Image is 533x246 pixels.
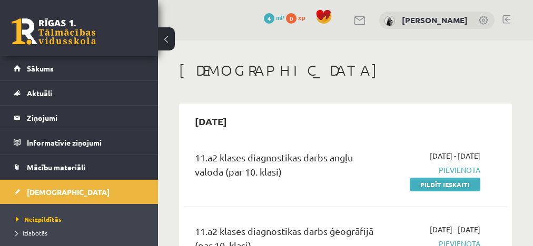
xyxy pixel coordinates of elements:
span: Izlabotās [16,229,47,237]
a: Pildīt ieskaiti [410,178,480,191]
span: [DATE] - [DATE] [430,224,480,235]
span: Pievienota [396,165,480,176]
span: xp [298,13,305,22]
span: Mācību materiāli [27,162,85,172]
a: 0 xp [286,13,310,22]
h2: [DATE] [184,109,238,134]
a: Neizpildītās [16,214,147,224]
span: Sākums [27,64,54,73]
a: 4 mP [264,13,284,22]
img: Katrīna Zjukova [384,16,395,26]
a: [DEMOGRAPHIC_DATA] [14,180,145,204]
a: Informatīvie ziņojumi [14,130,145,155]
legend: Informatīvie ziņojumi [27,130,145,155]
a: Rīgas 1. Tālmācības vidusskola [12,18,96,45]
a: Mācību materiāli [14,155,145,179]
span: Aktuāli [27,88,52,98]
span: [DEMOGRAPHIC_DATA] [27,187,110,197]
div: 11.a2 klases diagnostikas darbs angļu valodā (par 10. klasi) [195,150,380,184]
a: Ziņojumi [14,106,145,130]
legend: Ziņojumi [27,106,145,130]
span: [DATE] - [DATE] [430,150,480,161]
span: 4 [264,13,274,24]
a: Izlabotās [16,228,147,238]
span: 0 [286,13,297,24]
h1: [DEMOGRAPHIC_DATA] [179,61,512,79]
span: mP [276,13,284,22]
a: [PERSON_NAME] [402,15,468,25]
a: Aktuāli [14,81,145,105]
span: Neizpildītās [16,215,62,223]
a: Sākums [14,56,145,80]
